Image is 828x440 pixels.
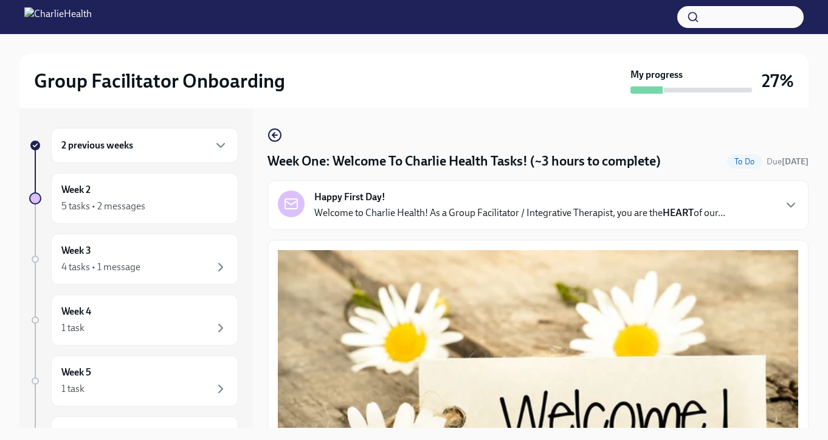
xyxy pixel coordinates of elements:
strong: [DATE] [782,156,809,167]
div: 2 previous weeks [51,128,238,163]
span: October 6th, 2025 07:00 [767,156,809,167]
span: Due [767,156,809,167]
h6: Week 2 [61,183,91,197]
h6: 2 previous weeks [61,139,133,152]
h6: Week 4 [61,305,91,318]
span: To Do [727,157,762,166]
a: Week 51 task [29,355,238,407]
h6: Week 3 [61,244,91,257]
p: Welcome to Charlie Health! As a Group Facilitator / Integrative Therapist, you are the of our... [314,206,725,220]
a: Week 34 tasks • 1 message [29,234,238,285]
a: Week 25 tasks • 2 messages [29,173,238,224]
strong: Happy First Day! [314,190,385,204]
strong: HEART [663,207,694,218]
h6: Week 6 [61,427,91,440]
strong: My progress [630,68,683,82]
h2: Group Facilitator Onboarding [34,69,285,93]
h3: 27% [762,70,794,92]
h6: Week 5 [61,366,91,379]
div: 5 tasks • 2 messages [61,200,145,213]
h4: Week One: Welcome To Charlie Health Tasks! (~3 hours to complete) [267,152,661,170]
img: CharlieHealth [24,7,92,27]
div: 1 task [61,382,85,396]
div: 1 task [61,321,85,335]
div: 4 tasks • 1 message [61,260,140,274]
a: Week 41 task [29,295,238,346]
